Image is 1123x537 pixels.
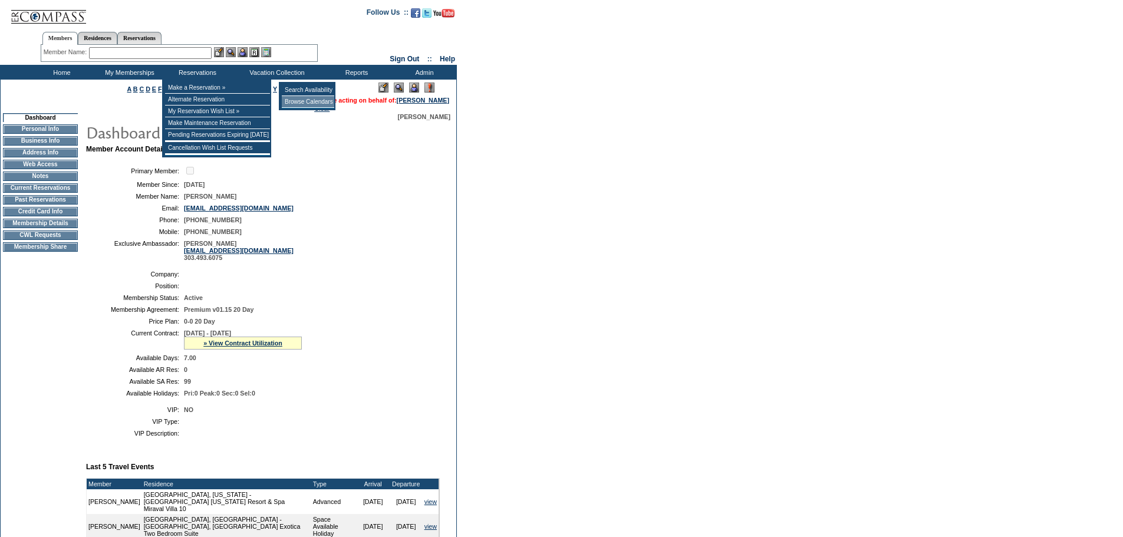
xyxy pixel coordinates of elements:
[433,9,455,18] img: Subscribe to our YouTube Channel
[91,216,179,223] td: Phone:
[226,47,236,57] img: View
[390,489,423,514] td: [DATE]
[91,181,179,188] td: Member Since:
[91,330,179,350] td: Current Contract:
[3,160,78,169] td: Web Access
[184,240,294,261] span: [PERSON_NAME] 303.493.6075
[238,47,248,57] img: Impersonate
[165,142,270,154] td: Cancellation Wish List Requests
[397,97,449,104] a: [PERSON_NAME]
[27,65,94,80] td: Home
[273,85,277,93] a: Y
[3,148,78,157] td: Address Info
[3,183,78,193] td: Current Reservations
[409,83,419,93] img: Impersonate
[91,306,179,313] td: Membership Agreement:
[44,47,89,57] div: Member Name:
[184,228,242,235] span: [PHONE_NUMBER]
[78,32,117,44] a: Residences
[422,12,432,19] a: Follow us on Twitter
[3,172,78,181] td: Notes
[230,65,321,80] td: Vacation Collection
[390,479,423,489] td: Departure
[94,65,162,80] td: My Memberships
[184,406,193,413] span: NO
[3,207,78,216] td: Credit Card Info
[3,219,78,228] td: Membership Details
[3,242,78,252] td: Membership Share
[87,489,142,514] td: [PERSON_NAME]
[162,65,230,80] td: Reservations
[311,489,357,514] td: Advanced
[91,228,179,235] td: Mobile:
[184,294,203,301] span: Active
[91,366,179,373] td: Available AR Res:
[3,230,78,240] td: CWL Requests
[3,113,78,122] td: Dashboard
[422,8,432,18] img: Follow us on Twitter
[146,85,150,93] a: D
[165,82,270,94] td: Make a Reservation »
[165,129,270,141] td: Pending Reservations Expiring [DATE]
[184,318,215,325] span: 0-0 20 Day
[433,12,455,19] a: Subscribe to our YouTube Channel
[411,8,420,18] img: Become our fan on Facebook
[427,55,432,63] span: ::
[389,65,457,80] td: Admin
[142,479,311,489] td: Residence
[203,340,282,347] a: » View Contract Utilization
[184,354,196,361] span: 7.00
[91,205,179,212] td: Email:
[86,145,169,153] b: Member Account Details
[91,406,179,413] td: VIP:
[91,354,179,361] td: Available Days:
[85,120,321,144] img: pgTtlDashboard.gif
[184,205,294,212] a: [EMAIL_ADDRESS][DOMAIN_NAME]
[3,195,78,205] td: Past Reservations
[394,83,404,93] img: View Mode
[314,97,449,104] span: You are acting on behalf of:
[158,85,162,93] a: F
[142,489,311,514] td: [GEOGRAPHIC_DATA], [US_STATE] - [GEOGRAPHIC_DATA] [US_STATE] Resort & Spa Miraval Villa 10
[3,136,78,146] td: Business Info
[398,113,450,120] span: [PERSON_NAME]
[139,85,144,93] a: C
[184,193,236,200] span: [PERSON_NAME]
[249,47,259,57] img: Reservations
[424,523,437,530] a: view
[282,84,334,96] td: Search Availability
[91,430,179,437] td: VIP Description:
[184,247,294,254] a: [EMAIL_ADDRESS][DOMAIN_NAME]
[91,193,179,200] td: Member Name:
[411,12,420,19] a: Become our fan on Facebook
[311,479,357,489] td: Type
[321,65,389,80] td: Reports
[440,55,455,63] a: Help
[184,306,253,313] span: Premium v01.15 20 Day
[152,85,156,93] a: E
[214,47,224,57] img: b_edit.gif
[390,55,419,63] a: Sign Out
[184,366,187,373] span: 0
[184,181,205,188] span: [DATE]
[86,463,154,471] b: Last 5 Travel Events
[184,378,191,385] span: 99
[91,271,179,278] td: Company:
[184,330,231,337] span: [DATE] - [DATE]
[3,124,78,134] td: Personal Info
[357,489,390,514] td: [DATE]
[357,479,390,489] td: Arrival
[165,94,270,106] td: Alternate Reservation
[42,32,78,45] a: Members
[91,294,179,301] td: Membership Status:
[165,117,270,129] td: Make Maintenance Reservation
[282,96,334,108] td: Browse Calendars
[91,165,179,176] td: Primary Member:
[91,282,179,289] td: Position:
[424,498,437,505] a: view
[91,418,179,425] td: VIP Type:
[117,32,162,44] a: Reservations
[367,7,409,21] td: Follow Us ::
[91,390,179,397] td: Available Holidays:
[424,83,434,93] img: Log Concern/Member Elevation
